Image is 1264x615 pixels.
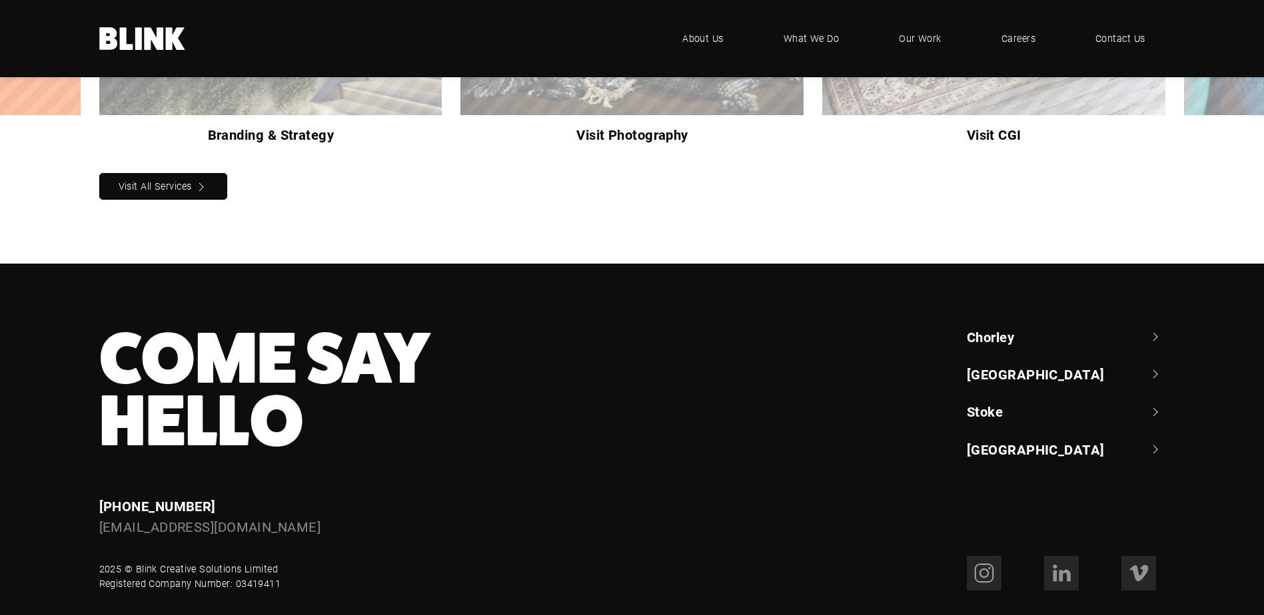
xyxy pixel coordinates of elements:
h3: Branding & Strategy [99,124,442,144]
a: [GEOGRAPHIC_DATA] [967,365,1165,383]
a: About Us [662,19,744,59]
a: Our Work [879,19,961,59]
h3: Visit Photography [460,124,804,144]
span: Our Work [899,31,942,46]
a: Stoke [967,402,1165,421]
a: Contact Us [1075,19,1165,59]
span: Careers [1001,31,1035,46]
a: Visit All Services [99,173,228,200]
span: What We Do [784,31,840,46]
nobr: Visit All Services [119,180,192,192]
a: [GEOGRAPHIC_DATA] [967,440,1165,459]
h3: Come Say Hello [99,327,732,453]
a: [EMAIL_ADDRESS][DOMAIN_NAME] [99,518,321,535]
span: Contact Us [1095,31,1145,46]
div: 2025 © Blink Creative Solutions Limited Registered Company Number: 03419411 [99,562,281,590]
a: Careers [981,19,1055,59]
h3: Visit CGI [822,124,1165,144]
a: What We Do [764,19,860,59]
a: [PHONE_NUMBER] [99,497,216,514]
span: About Us [682,31,724,46]
a: Chorley [967,327,1165,346]
a: Home [99,27,186,50]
